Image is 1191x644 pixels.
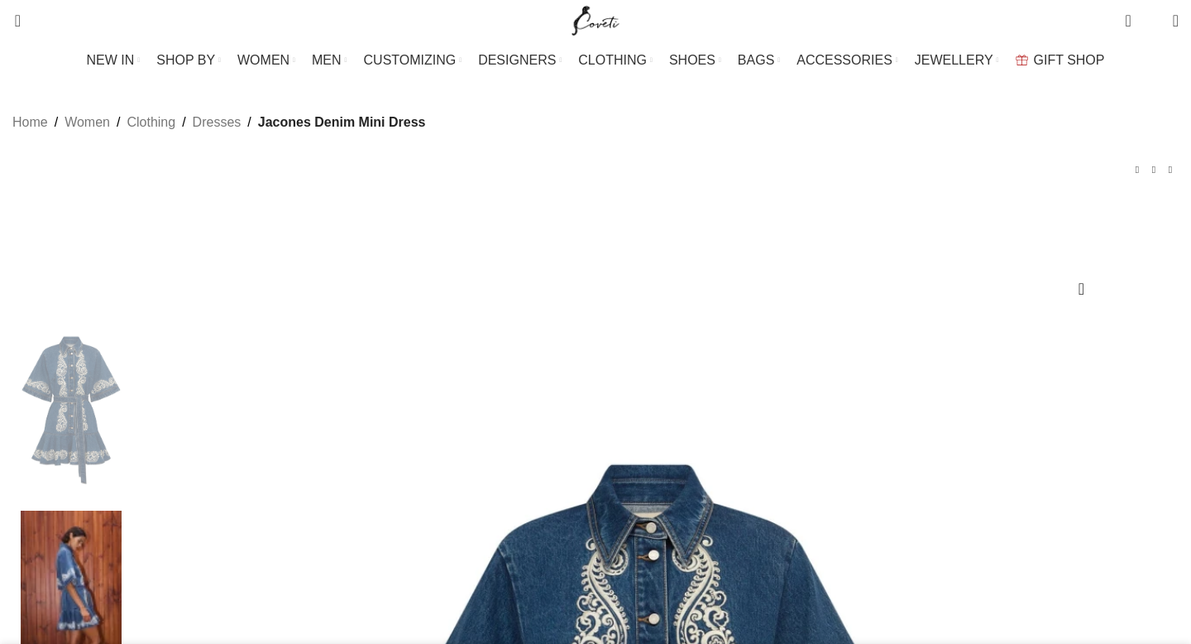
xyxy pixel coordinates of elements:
a: CUSTOMIZING [364,44,462,77]
span: CLOTHING [578,52,647,68]
span: GIFT SHOP [1034,52,1105,68]
a: SHOP BY [156,44,221,77]
a: Next product [1162,161,1179,178]
span: WOMEN [237,52,289,68]
a: Site logo [568,12,624,26]
img: Alemais Contemporary Wardrobe Dress_Mini Jacones Denim Mini Dress — designer powerwear from Coveti [21,307,122,502]
a: DESIGNERS [478,44,562,77]
span: SHOP BY [156,52,215,68]
a: Dresses [193,112,242,133]
span: 0 [1147,17,1160,29]
div: Main navigation [4,44,1187,77]
span: 0 [1126,8,1139,21]
a: 0 [1117,4,1139,37]
span: ACCESSORIES [796,52,892,68]
a: ACCESSORIES [796,44,898,77]
a: WOMEN [237,44,295,77]
a: Home [12,112,48,133]
a: Search [4,4,21,37]
span: BAGS [738,52,774,68]
span: SHOES [669,52,715,68]
a: Previous product [1129,161,1146,178]
div: My Wishlist [1144,4,1160,37]
span: CUSTOMIZING [364,52,457,68]
a: GIFT SHOP [1016,44,1105,77]
span: NEW IN [87,52,135,68]
span: JEWELLERY [915,52,993,68]
span: MEN [312,52,342,68]
a: JEWELLERY [915,44,999,77]
nav: Breadcrumb [12,112,425,133]
a: CLOTHING [578,44,653,77]
a: Women [65,112,110,133]
span: DESIGNERS [478,52,556,68]
a: BAGS [738,44,780,77]
a: MEN [312,44,347,77]
a: SHOES [669,44,721,77]
a: NEW IN [87,44,141,77]
img: GiftBag [1016,55,1028,65]
a: Clothing [127,112,175,133]
span: Jacones Denim Mini Dress [258,112,426,133]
